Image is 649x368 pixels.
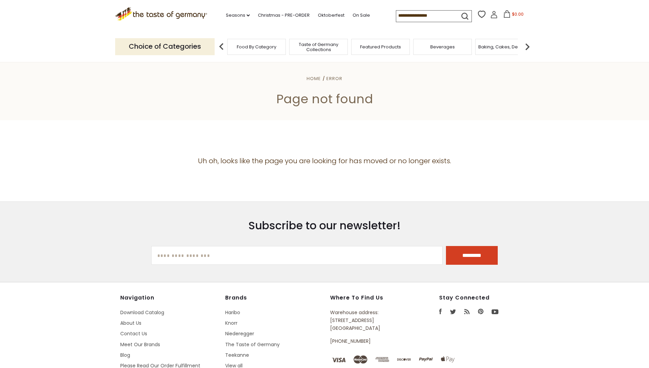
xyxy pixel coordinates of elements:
[521,40,534,53] img: next arrow
[330,309,408,333] p: Warehouse address: [STREET_ADDRESS] [GEOGRAPHIC_DATA]
[318,12,344,19] a: Oktoberfest
[120,352,130,358] a: Blog
[430,44,455,49] a: Beverages
[291,42,346,52] a: Taste of Germany Collections
[21,91,628,107] h1: Page not found
[226,12,250,19] a: Seasons
[225,294,323,301] h4: Brands
[120,341,160,348] a: Meet Our Brands
[120,157,529,165] h4: Uh oh, looks like the page you are looking for has moved or no longer exists.
[225,309,240,316] a: Haribo
[439,294,529,301] h4: Stay Connected
[353,12,370,19] a: On Sale
[258,12,310,19] a: Christmas - PRE-ORDER
[512,11,524,17] span: $0.00
[237,44,276,49] a: Food By Category
[499,10,528,20] button: $0.00
[330,294,408,301] h4: Where to find us
[307,75,321,82] a: Home
[225,352,249,358] a: Teekanne
[120,309,164,316] a: Download Catalog
[330,337,408,345] p: [PHONE_NUMBER]
[215,40,228,53] img: previous arrow
[151,219,498,232] h3: Subscribe to our newsletter!
[478,44,531,49] a: Baking, Cakes, Desserts
[120,320,141,326] a: About Us
[326,75,342,82] a: Error
[120,330,147,337] a: Contact Us
[225,320,237,326] a: Knorr
[120,294,218,301] h4: Navigation
[360,44,401,49] a: Featured Products
[225,341,280,348] a: The Taste of Germany
[115,38,215,55] p: Choice of Categories
[225,330,254,337] a: Niederegger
